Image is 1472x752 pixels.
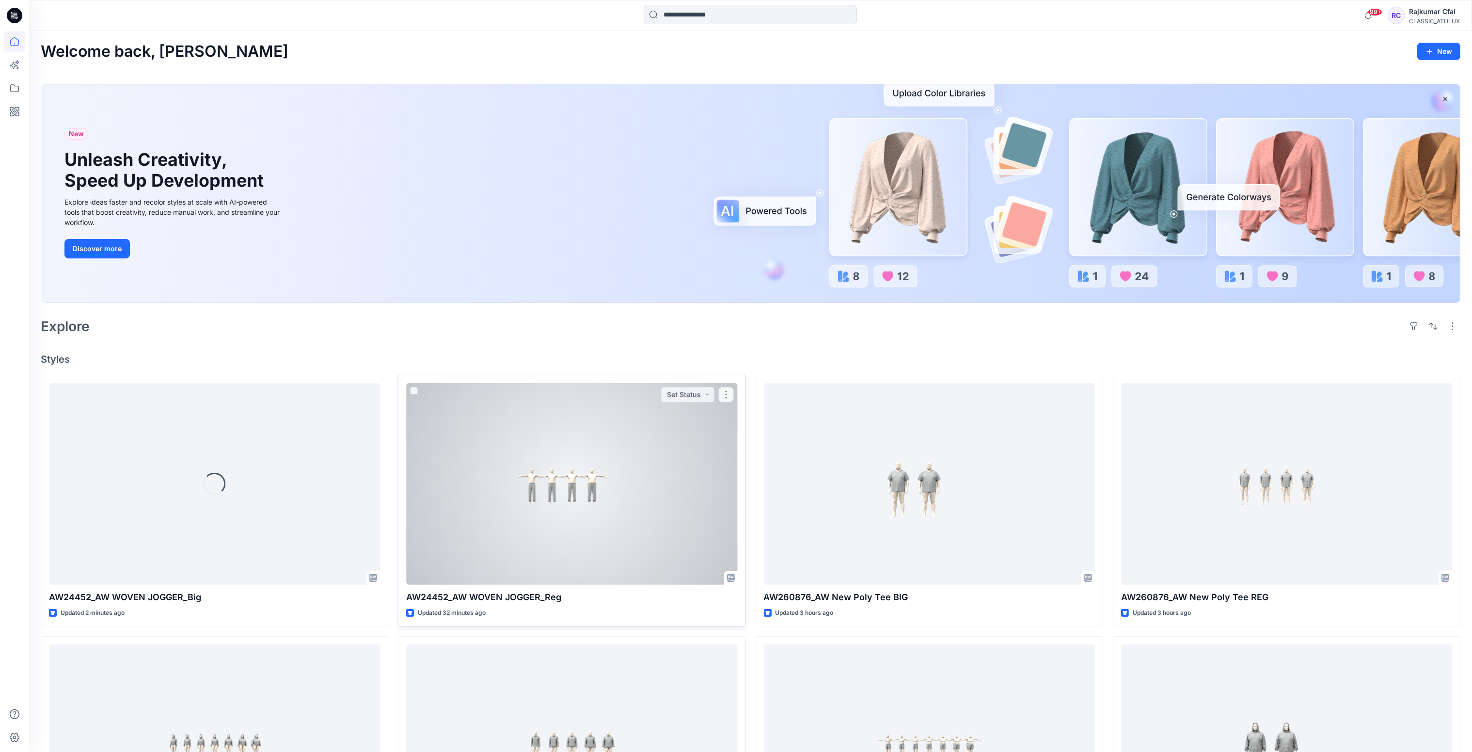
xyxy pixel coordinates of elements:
a: AW260876_AW New Poly Tee REG [1121,383,1452,585]
h2: Explore [41,319,90,334]
div: Explore ideas faster and recolor styles at scale with AI-powered tools that boost creativity, red... [64,197,283,227]
a: Discover more [64,239,283,258]
p: Updated 3 hours ago [776,608,834,618]
p: Updated 3 hours ago [1133,608,1191,618]
p: Updated 2 minutes ago [61,608,125,618]
div: CLASSIC_ATHLUX [1409,17,1460,25]
p: AW260876_AW New Poly Tee REG [1121,591,1452,604]
p: AW24452_AW WOVEN JOGGER_Reg [406,591,737,604]
button: New [1417,43,1460,60]
h1: Unleash Creativity, Speed Up Development [64,149,268,191]
span: New [69,128,84,140]
h2: Welcome back, [PERSON_NAME] [41,43,288,61]
a: AW260876_AW New Poly Tee BIG [764,383,1095,585]
div: Rajkumar Cfai [1409,6,1460,17]
div: RC [1388,7,1405,24]
p: AW260876_AW New Poly Tee BIG [764,591,1095,604]
a: AW24452_AW WOVEN JOGGER_Reg [406,383,737,585]
p: Updated 32 minutes ago [418,608,486,618]
h4: Styles [41,353,1460,365]
button: Discover more [64,239,130,258]
span: 99+ [1368,8,1382,16]
p: AW24452_AW WOVEN JOGGER_Big [49,591,380,604]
